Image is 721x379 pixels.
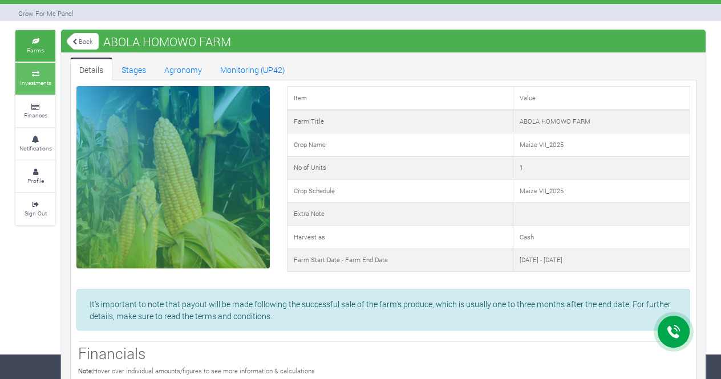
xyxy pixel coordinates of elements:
[513,87,690,110] td: Value
[513,156,690,180] td: 1
[287,248,513,272] td: Farm Start Date - Farm End Date
[112,58,155,80] a: Stages
[67,32,99,51] a: Back
[211,58,294,80] a: Monitoring (UP42)
[287,226,513,249] td: Harvest as
[100,30,234,53] span: ABOLA HOMOWO FARM
[18,9,74,18] small: Grow For Me Panel
[25,209,47,217] small: Sign Out
[287,156,513,180] td: No of Units
[27,46,44,54] small: Farms
[90,298,677,322] p: It's important to note that payout will be made following the successful sale of the farm's produ...
[78,366,315,375] small: Hover over individual amounts/figures to see more information & calculations
[287,180,513,203] td: Crop Schedule
[513,110,690,133] td: ABOLA HOMOWO FARM
[155,58,211,80] a: Agronomy
[287,110,513,133] td: Farm Title
[20,79,51,87] small: Investments
[15,30,55,62] a: Farms
[15,193,55,225] a: Sign Out
[287,133,513,157] td: Crop Name
[287,202,513,226] td: Extra Note
[24,111,47,119] small: Finances
[78,344,688,362] h3: Financials
[19,144,52,152] small: Notifications
[70,58,112,80] a: Details
[513,248,690,272] td: [DATE] - [DATE]
[513,180,690,203] td: Maize VII_2025
[287,87,513,110] td: Item
[513,133,690,157] td: Maize VII_2025
[513,226,690,249] td: Cash
[15,96,55,127] a: Finances
[15,63,55,94] a: Investments
[15,128,55,160] a: Notifications
[15,161,55,192] a: Profile
[27,177,44,185] small: Profile
[78,366,93,375] b: Note:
